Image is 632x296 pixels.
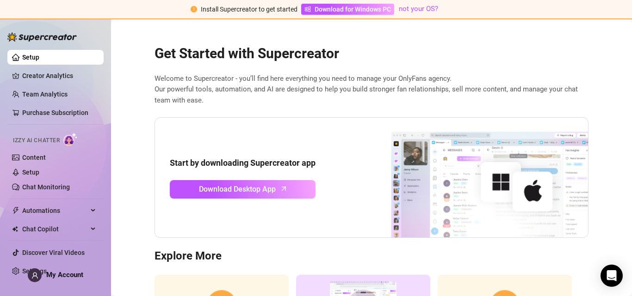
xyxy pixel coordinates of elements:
[22,68,96,83] a: Creator Analytics
[155,45,589,62] h2: Get Started with Supercreator
[170,180,316,199] a: Download Desktop Apparrow-up
[46,271,83,279] span: My Account
[279,183,289,194] span: arrow-up
[155,73,589,106] span: Welcome to Supercreator - you’ll find here everything you need to manage your OnlyFans agency. Ou...
[315,4,391,14] span: Download for Windows PC
[12,226,18,232] img: Chat Copilot
[170,158,316,168] strong: Start by downloading Supercreator app
[22,183,70,191] a: Chat Monitoring
[7,32,77,42] img: logo-BBDzfeDw.svg
[22,267,47,275] a: Settings
[199,183,276,195] span: Download Desktop App
[31,272,38,279] span: user
[22,249,85,256] a: Discover Viral Videos
[155,249,589,264] h3: Explore More
[63,133,78,146] img: AI Chatter
[22,91,68,98] a: Team Analytics
[12,207,19,214] span: thunderbolt
[191,6,197,12] span: exclamation-circle
[601,265,623,287] div: Open Intercom Messenger
[13,136,60,145] span: Izzy AI Chatter
[22,203,88,218] span: Automations
[357,118,588,238] img: download app
[22,109,88,116] a: Purchase Subscription
[399,5,438,13] a: not your OS?
[301,4,394,15] a: Download for Windows PC
[201,6,297,13] span: Install Supercreator to get started
[22,54,39,61] a: Setup
[22,154,46,161] a: Content
[304,6,311,12] span: windows
[22,169,39,176] a: Setup
[22,222,88,236] span: Chat Copilot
